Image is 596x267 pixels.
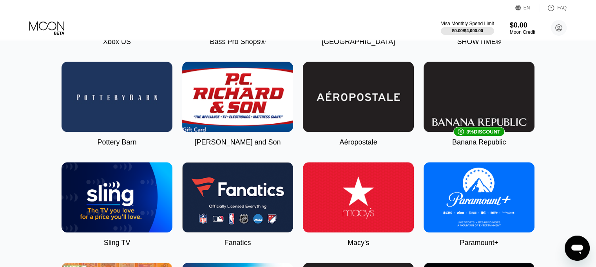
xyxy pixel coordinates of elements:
div: [GEOGRAPHIC_DATA] [322,38,395,46]
div: $0.00 / $4,000.00 [452,28,483,33]
div: Sling TV [104,239,130,247]
iframe: Button to launch messaging window [565,236,590,261]
div: FAQ [539,4,567,12]
div: EN [515,4,539,12]
div: 3 % DISCOUNT [466,129,500,135]
div: 3%DISCOUNT [424,62,534,132]
div: Bass Pro Shops® [210,38,265,46]
div: Moon Credit [510,29,535,35]
div: SHOWTIME® [457,38,501,46]
div: Xbox US [103,38,131,46]
div: $0.00 [510,21,535,29]
div: EN [524,5,530,11]
div: FAQ [557,5,567,11]
div: Pottery Barn [97,138,136,146]
div: Banana Republic [452,138,506,146]
div: Fanatics [224,239,251,247]
div: $0.00Moon Credit [510,21,535,35]
div: Paramount+ [460,239,498,247]
div: Visa Monthly Spend Limit$0.00/$4,000.00 [441,21,494,35]
div: [PERSON_NAME] and Son [194,138,281,146]
div: Visa Monthly Spend Limit [441,21,494,26]
div: Macy's [348,239,369,247]
div: Aéropostale [339,138,377,146]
